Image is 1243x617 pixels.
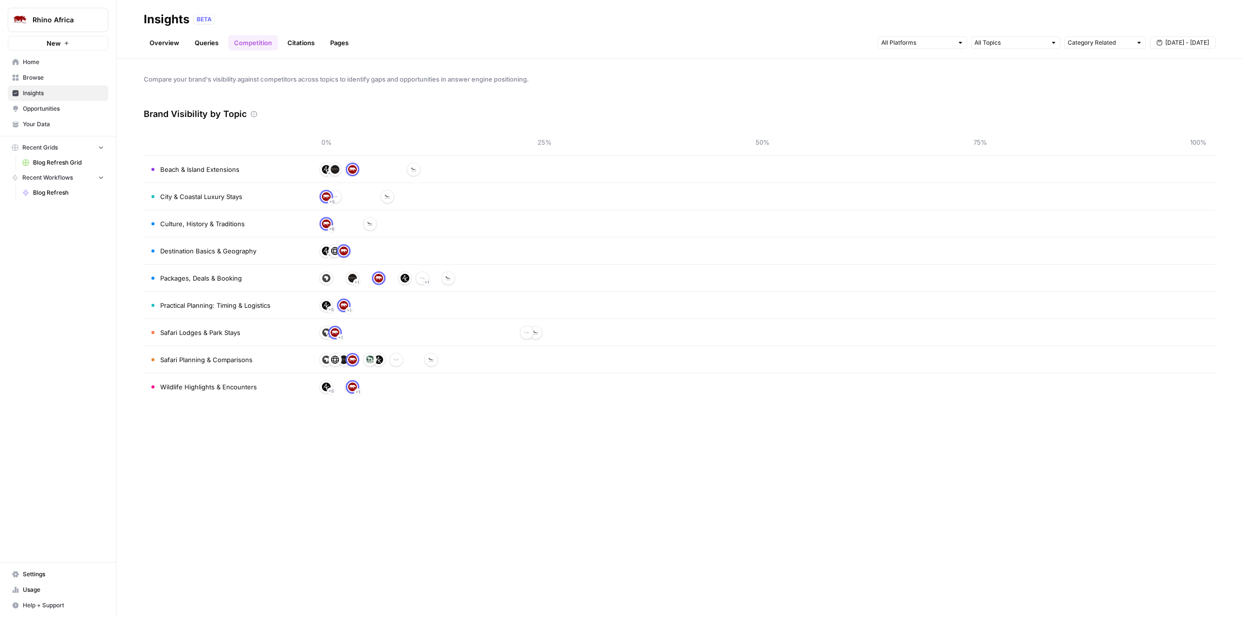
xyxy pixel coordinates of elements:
a: Settings [8,567,108,582]
span: Safari Planning & Comparisons [160,355,252,365]
a: Browse [8,70,108,85]
span: + 4 [328,169,334,179]
button: Recent Grids [8,140,108,155]
span: Blog Refresh [33,188,104,197]
img: 04n4ycszhqflv612286omcr17vf0 [427,355,436,364]
img: jyppyeatadcgzqm6ftrihy9iph1d [322,355,331,364]
span: Rhino Africa [33,15,91,25]
img: 66g2u1ztgds7b0a4vxnrqtzjpjto [339,247,348,255]
span: Beach & Island Extensions [160,165,239,174]
a: Competition [228,35,278,50]
a: Blog Refresh Grid [18,155,108,170]
span: Settings [23,570,104,579]
button: Workspace: Rhino Africa [8,8,108,32]
img: 66g2u1ztgds7b0a4vxnrqtzjpjto [374,274,383,283]
span: Destination Basics & Geography [160,246,256,256]
span: + 6 [329,224,335,234]
img: jyppyeatadcgzqm6ftrihy9iph1d [322,274,331,283]
img: 0jp9o40mdagy3hqgpjxkmyd3rzc3 [522,328,531,337]
span: + 3 [328,332,334,342]
a: Pages [324,35,354,50]
img: 66g2u1ztgds7b0a4vxnrqtzjpjto [348,165,357,174]
img: 09den8gq81a6mn18ne4iml107wzp [322,383,331,391]
span: + 1 [338,333,343,343]
img: 04n4ycszhqflv612286omcr17vf0 [531,328,540,337]
a: Citations [282,35,320,50]
a: Queries [189,35,224,50]
img: 04n4ycszhqflv612286omcr17vf0 [383,192,392,201]
span: 25% [535,137,554,147]
input: All Topics [974,38,1046,48]
span: Wildlife Highlights & Encounters [160,382,257,392]
img: 66g2u1ztgds7b0a4vxnrqtzjpjto [339,301,348,310]
span: New [47,38,61,48]
a: Insights [8,85,108,101]
img: 04n4ycszhqflv612286omcr17vf0 [409,165,418,174]
img: 66g2u1ztgds7b0a4vxnrqtzjpjto [322,219,331,228]
img: 66g2u1ztgds7b0a4vxnrqtzjpjto [348,383,357,391]
img: yp622fih6wbdt3blcp5s271oqw0r [366,355,374,364]
span: + 1 [424,278,429,287]
img: ma6tjad6wy37i9bvfip6il7tx7k3 [348,274,357,283]
span: + 5 [328,305,334,315]
span: Your Data [23,120,104,129]
span: + 5 [328,386,334,396]
span: Culture, History & Traditions [160,219,245,229]
img: 09den8gq81a6mn18ne4iml107wzp [322,165,331,174]
img: 66g2u1ztgds7b0a4vxnrqtzjpjto [322,192,331,201]
span: Usage [23,585,104,594]
span: + 5 [328,250,334,260]
img: jyppyeatadcgzqm6ftrihy9iph1d [322,328,331,337]
input: All Platforms [881,38,953,48]
span: City & Coastal Luxury Stays [160,192,242,201]
span: Help + Support [23,601,104,610]
span: Opportunities [23,104,104,113]
img: ma6tjad6wy37i9bvfip6il7tx7k3 [331,165,339,174]
span: Practical Planning: Timing & Logistics [160,300,270,310]
span: 100% [1189,137,1208,147]
span: [DATE] - [DATE] [1165,38,1209,47]
span: Browse [23,73,104,82]
button: Help + Support [8,598,108,613]
img: 0jp9o40mdagy3hqgpjxkmyd3rzc3 [392,355,401,364]
span: Compare your brand's visibility against competitors across topics to identify gaps and opportunit... [144,74,1216,84]
img: 66g2u1ztgds7b0a4vxnrqtzjpjto [331,328,339,337]
img: Rhino Africa Logo [11,11,29,29]
img: 04n4ycszhqflv612286omcr17vf0 [366,219,374,228]
span: Recent Grids [22,143,58,152]
img: 09den8gq81a6mn18ne4iml107wzp [322,301,331,310]
img: 09den8gq81a6mn18ne4iml107wzp [374,355,383,364]
span: 50% [753,137,772,147]
span: + 5 [329,197,335,207]
button: [DATE] - [DATE] [1150,36,1216,49]
span: + 1 [347,306,352,316]
a: Opportunities [8,101,108,117]
img: 66g2u1ztgds7b0a4vxnrqtzjpjto [348,355,357,364]
h3: Brand Visibility by Topic [144,107,247,121]
span: Blog Refresh Grid [33,158,104,167]
span: 75% [971,137,990,147]
div: Insights [144,12,189,27]
a: Home [8,54,108,70]
span: Insights [23,89,104,98]
span: Packages, Deals & Booking [160,273,242,283]
input: Category Related [1068,38,1132,48]
img: 04n4ycszhqflv612286omcr17vf0 [444,274,453,283]
img: ma6tjad6wy37i9bvfip6il7tx7k3 [339,355,348,364]
a: Your Data [8,117,108,132]
span: + 1 [355,387,360,397]
button: New [8,36,108,50]
span: Safari Lodges & Park Stays [160,328,240,337]
img: 09den8gq81a6mn18ne4iml107wzp [401,274,409,283]
a: Overview [144,35,185,50]
img: 0jp9o40mdagy3hqgpjxkmyd3rzc3 [331,192,339,201]
span: Home [23,58,104,67]
span: + 1 [354,278,359,287]
a: Usage [8,582,108,598]
a: Blog Refresh [18,185,108,200]
img: 0jp9o40mdagy3hqgpjxkmyd3rzc3 [418,274,427,283]
span: Recent Workflows [22,173,73,182]
button: Recent Workflows [8,170,108,185]
img: 09den8gq81a6mn18ne4iml107wzp [322,247,331,255]
div: BETA [193,15,215,24]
